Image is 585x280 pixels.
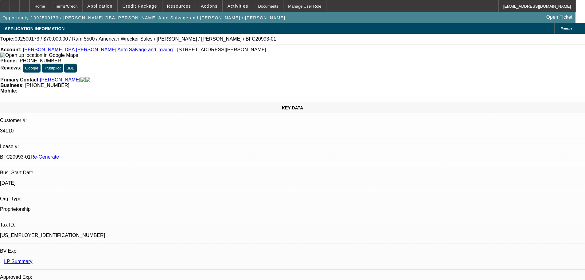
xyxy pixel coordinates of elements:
[40,77,80,83] a: [PERSON_NAME]
[0,47,21,52] strong: Account:
[18,58,63,63] span: [PHONE_NUMBER]
[196,0,222,12] button: Actions
[42,64,63,73] button: Trustpilot
[5,26,64,31] span: APPLICATION INFORMATION
[0,53,78,58] img: Open up location in Google Maps
[167,4,191,9] span: Resources
[282,105,303,110] span: KEY DATA
[0,53,78,58] a: View Google Maps
[80,77,85,83] img: facebook-icon.png
[561,27,572,30] span: Manage
[23,64,41,73] button: Google
[0,58,17,63] strong: Phone:
[15,36,276,42] span: 092500173 / $70,000.00 / Ram 5500 / American Wrecker Sales / [PERSON_NAME] / [PERSON_NAME] / BFC2...
[0,77,40,83] strong: Primary Contact:
[87,4,112,9] span: Application
[201,4,218,9] span: Actions
[31,154,59,160] a: Re-Generate
[228,4,248,9] span: Activities
[544,12,575,22] a: Open Ticket
[4,259,32,264] a: LP Summary
[118,0,162,12] button: Credit Package
[0,65,21,70] strong: Reviews:
[123,4,157,9] span: Credit Package
[23,47,173,52] a: [PERSON_NAME] DBA [PERSON_NAME] Auto Salvage and Towing
[85,77,90,83] img: linkedin-icon.png
[0,83,24,88] strong: Business:
[64,64,77,73] button: BBB
[162,0,196,12] button: Resources
[2,15,285,20] span: Opportunity / 092500173 / [PERSON_NAME] DBA [PERSON_NAME] Auto Salvage and [PERSON_NAME] / [PERSO...
[223,0,253,12] button: Activities
[0,88,18,93] strong: Mobile:
[174,47,266,52] span: - [STREET_ADDRESS][PERSON_NAME]
[0,36,15,42] strong: Topic:
[83,0,117,12] button: Application
[25,83,69,88] span: [PHONE_NUMBER]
